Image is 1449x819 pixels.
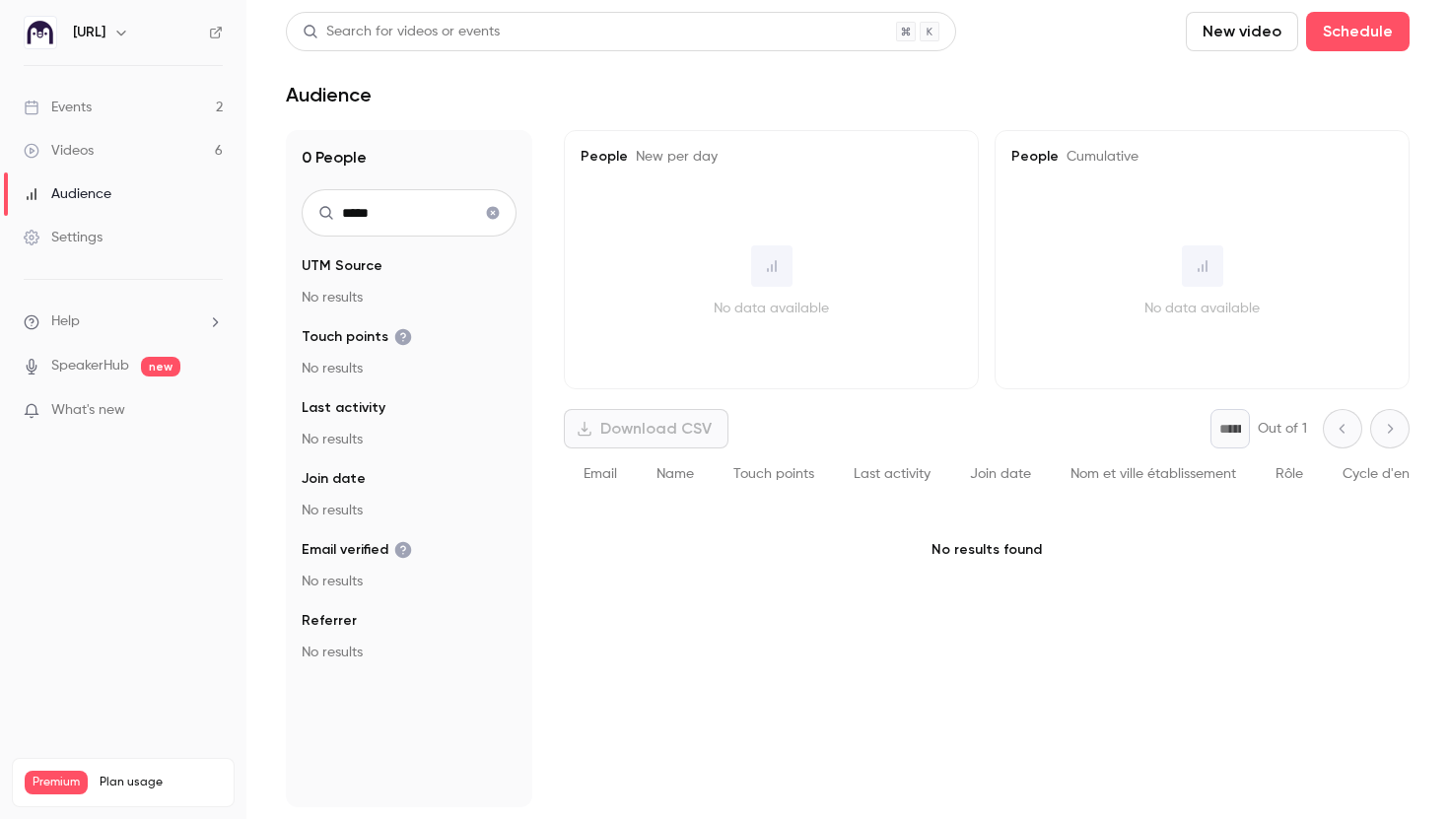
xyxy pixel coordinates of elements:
div: Search for videos or events [303,22,500,42]
h6: [URL] [73,23,105,42]
p: No results [302,501,517,520]
span: Email verified [302,540,412,560]
iframe: Noticeable Trigger [199,402,223,420]
p: No results [302,430,517,449]
span: Rôle [1276,467,1303,481]
span: Premium [25,771,88,794]
h1: Audience [286,83,372,106]
span: Cumulative [1059,150,1138,164]
p: No results [302,572,517,591]
span: Touch points [733,467,814,481]
h1: 0 People [302,146,517,170]
div: Events [24,98,92,117]
span: Last activity [302,398,385,418]
p: Out of 1 [1258,419,1307,439]
span: UTM Source [302,256,382,276]
button: Clear search [477,197,509,229]
span: Nom et ville établissement [1070,467,1236,481]
button: Schedule [1306,12,1410,51]
div: Settings [24,228,103,247]
p: No results [302,359,517,378]
span: New per day [628,150,718,164]
span: new [141,357,180,376]
div: Audience [24,184,111,204]
span: What's new [51,400,125,421]
button: New video [1186,12,1298,51]
h5: People [581,147,962,167]
p: No results found [564,501,1410,599]
p: No results [302,643,517,662]
li: help-dropdown-opener [24,311,223,332]
h5: People [1011,147,1393,167]
span: Email [584,467,617,481]
span: Join date [970,467,1031,481]
p: No results [302,288,517,307]
a: SpeakerHub [51,356,129,376]
span: Last activity [854,467,931,481]
img: Ed.ai [25,17,56,48]
div: Videos [24,141,94,161]
span: Help [51,311,80,332]
span: Referrer [302,611,357,631]
span: Touch points [302,327,412,347]
span: Name [656,467,694,481]
span: Join date [302,469,366,489]
span: Plan usage [100,775,222,790]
